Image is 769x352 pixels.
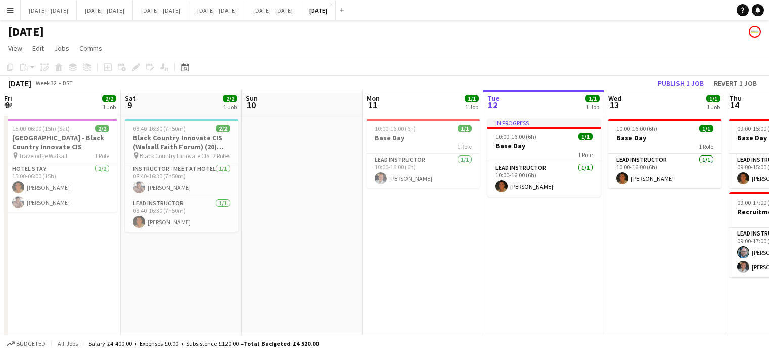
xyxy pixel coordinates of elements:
span: 9 [123,99,136,111]
span: Budgeted [16,340,46,347]
button: Publish 1 job [654,76,708,90]
span: 1/1 [465,95,479,102]
span: 2/2 [95,125,109,132]
span: Wed [608,94,621,103]
span: 10:00-16:00 (6h) [495,133,536,140]
a: Edit [28,42,48,55]
span: Sat [125,94,136,103]
a: View [4,42,26,55]
span: 1/1 [458,125,472,132]
span: 10:00-16:00 (6h) [375,125,416,132]
span: Week 32 [33,79,59,87]
span: Total Budgeted £4 520.00 [244,340,319,347]
h3: Base Day [367,133,480,142]
span: 11 [365,99,380,111]
app-job-card: 08:40-16:30 (7h50m)2/2Black Country Innovate CIS (Walsall Faith Forum) (20) Hub Black Country Inn... [125,119,238,232]
h1: [DATE] [8,24,44,40]
span: 1 Role [457,143,472,150]
span: All jobs [56,340,80,347]
span: Comms [79,44,102,53]
h3: Black Country Innovate CIS (Walsall Faith Forum) (20) Hub [125,133,238,151]
span: Mon [367,94,380,103]
span: 2/2 [216,125,230,132]
span: Travelodge Walsall [19,152,67,160]
h3: Base Day [487,141,601,150]
h3: [GEOGRAPHIC_DATA] - Black Country Innovate CIS [4,133,117,151]
button: [DATE] - [DATE] [189,1,245,20]
app-card-role: Hotel Stay2/215:00-06:00 (15h)[PERSON_NAME][PERSON_NAME] [4,163,117,212]
app-job-card: 15:00-06:00 (15h) (Sat)2/2[GEOGRAPHIC_DATA] - Black Country Innovate CIS Travelodge Walsall1 Role... [4,119,117,212]
span: Sun [246,94,258,103]
span: 2 Roles [213,152,230,160]
div: [DATE] [8,78,31,88]
span: Thu [729,94,742,103]
span: 10:00-16:00 (6h) [616,125,657,132]
button: Budgeted [5,338,47,349]
button: [DATE] [301,1,336,20]
span: 14 [728,99,742,111]
button: [DATE] - [DATE] [21,1,77,20]
a: Comms [75,42,106,55]
span: Jobs [54,44,69,53]
span: 12 [486,99,500,111]
span: 1 Role [95,152,109,160]
span: 1 Role [578,151,593,159]
span: 1/1 [585,95,600,102]
div: 1 Job [103,103,116,111]
app-card-role: Instructor - Meet at Hotel1/108:40-16:30 (7h50m)[PERSON_NAME] [125,163,238,198]
span: 1 Role [699,143,713,150]
span: View [8,44,22,53]
span: 15:00-06:00 (15h) (Sat) [12,125,70,132]
span: 1/1 [578,133,593,140]
span: Fri [4,94,12,103]
span: 08:40-16:30 (7h50m) [133,125,186,132]
div: In progress [487,119,601,127]
app-card-role: Lead Instructor1/108:40-16:30 (7h50m)[PERSON_NAME] [125,198,238,232]
app-job-card: 10:00-16:00 (6h)1/1Base Day1 RoleLead Instructor1/110:00-16:00 (6h)[PERSON_NAME] [367,119,480,188]
app-card-role: Lead Instructor1/110:00-16:00 (6h)[PERSON_NAME] [608,154,721,188]
span: Black Country Innovate CIS [140,152,209,160]
a: Jobs [50,42,73,55]
div: 1 Job [223,103,237,111]
span: Tue [487,94,500,103]
button: [DATE] - [DATE] [77,1,133,20]
div: Salary £4 400.00 + Expenses £0.00 + Subsistence £120.00 = [88,340,319,347]
span: 1/1 [706,95,720,102]
app-user-avatar: Programmes & Operations [749,26,761,38]
app-job-card: 10:00-16:00 (6h)1/1Base Day1 RoleLead Instructor1/110:00-16:00 (6h)[PERSON_NAME] [608,119,721,188]
div: 1 Job [586,103,599,111]
span: 2/2 [223,95,237,102]
span: Edit [32,44,44,53]
span: 8 [3,99,12,111]
button: Revert 1 job [710,76,761,90]
app-card-role: Lead Instructor1/110:00-16:00 (6h)[PERSON_NAME] [367,154,480,188]
span: 13 [607,99,621,111]
app-job-card: In progress10:00-16:00 (6h)1/1Base Day1 RoleLead Instructor1/110:00-16:00 (6h)[PERSON_NAME] [487,119,601,197]
div: 1 Job [465,103,478,111]
app-card-role: Lead Instructor1/110:00-16:00 (6h)[PERSON_NAME] [487,162,601,197]
span: 2/2 [102,95,116,102]
div: BST [63,79,73,87]
span: 10 [244,99,258,111]
span: 1/1 [699,125,713,132]
div: 1 Job [707,103,720,111]
button: [DATE] - [DATE] [133,1,189,20]
h3: Base Day [608,133,721,142]
button: [DATE] - [DATE] [245,1,301,20]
